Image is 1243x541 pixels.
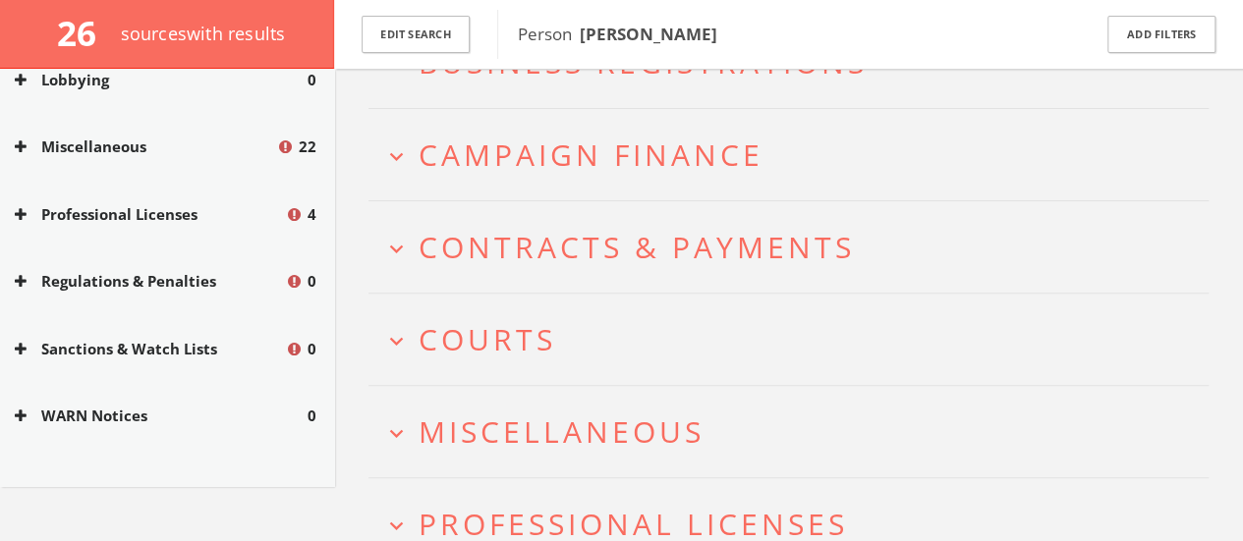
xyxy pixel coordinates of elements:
[383,236,410,262] i: expand_more
[15,338,285,360] button: Sanctions & Watch Lists
[383,143,410,170] i: expand_more
[383,328,410,354] i: expand_more
[308,338,316,360] span: 0
[383,231,1209,263] button: expand_moreContracts & Payments
[15,203,285,226] button: Professional Licenses
[15,405,308,427] button: WARN Notices
[383,513,410,539] i: expand_more
[383,508,1209,540] button: expand_moreProfessional Licenses
[383,138,1209,171] button: expand_moreCampaign Finance
[383,323,1209,355] button: expand_moreCourts
[383,46,1209,79] button: expand_moreBusiness Registrations
[15,69,308,91] button: Lobbying
[15,135,276,158] button: Miscellaneous
[580,23,717,45] b: [PERSON_NAME]
[383,420,410,447] i: expand_more
[362,16,470,54] button: Edit Search
[121,22,286,45] span: source s with results
[518,23,717,45] span: Person
[57,10,113,56] span: 26
[308,69,316,91] span: 0
[419,227,855,267] span: Contracts & Payments
[383,415,1209,448] button: expand_moreMiscellaneous
[15,270,285,293] button: Regulations & Penalties
[1107,16,1215,54] button: Add Filters
[308,405,316,427] span: 0
[419,411,705,452] span: Miscellaneous
[419,319,556,359] span: Courts
[308,270,316,293] span: 0
[419,135,763,175] span: Campaign Finance
[299,135,316,158] span: 22
[308,203,316,226] span: 4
